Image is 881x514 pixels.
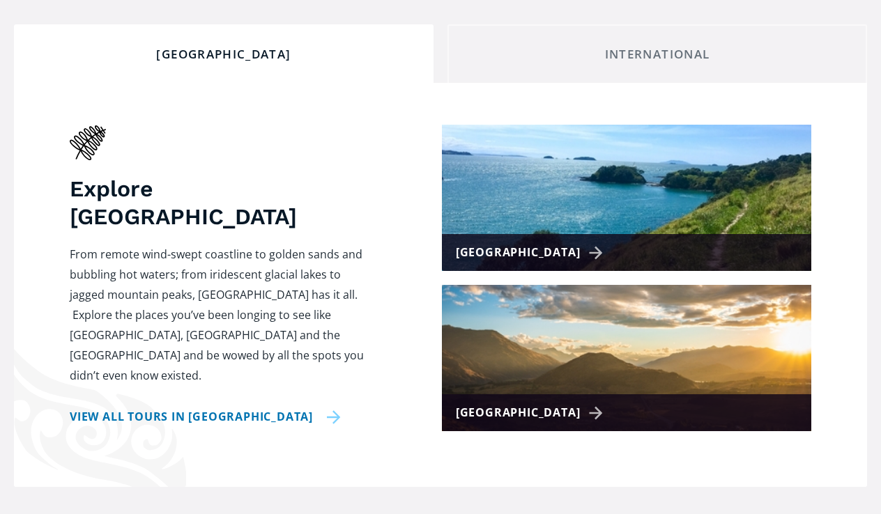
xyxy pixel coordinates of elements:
[70,175,372,231] h3: Explore [GEOGRAPHIC_DATA]
[442,285,811,431] a: [GEOGRAPHIC_DATA]
[26,47,422,62] div: [GEOGRAPHIC_DATA]
[456,403,608,423] div: [GEOGRAPHIC_DATA]
[442,125,811,271] a: [GEOGRAPHIC_DATA]
[70,244,372,386] p: From remote wind-swept coastline to golden sands and bubbling hot waters; from iridescent glacial...
[459,47,855,62] div: International
[70,407,341,427] a: View all tours in [GEOGRAPHIC_DATA]
[456,242,608,263] div: [GEOGRAPHIC_DATA]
